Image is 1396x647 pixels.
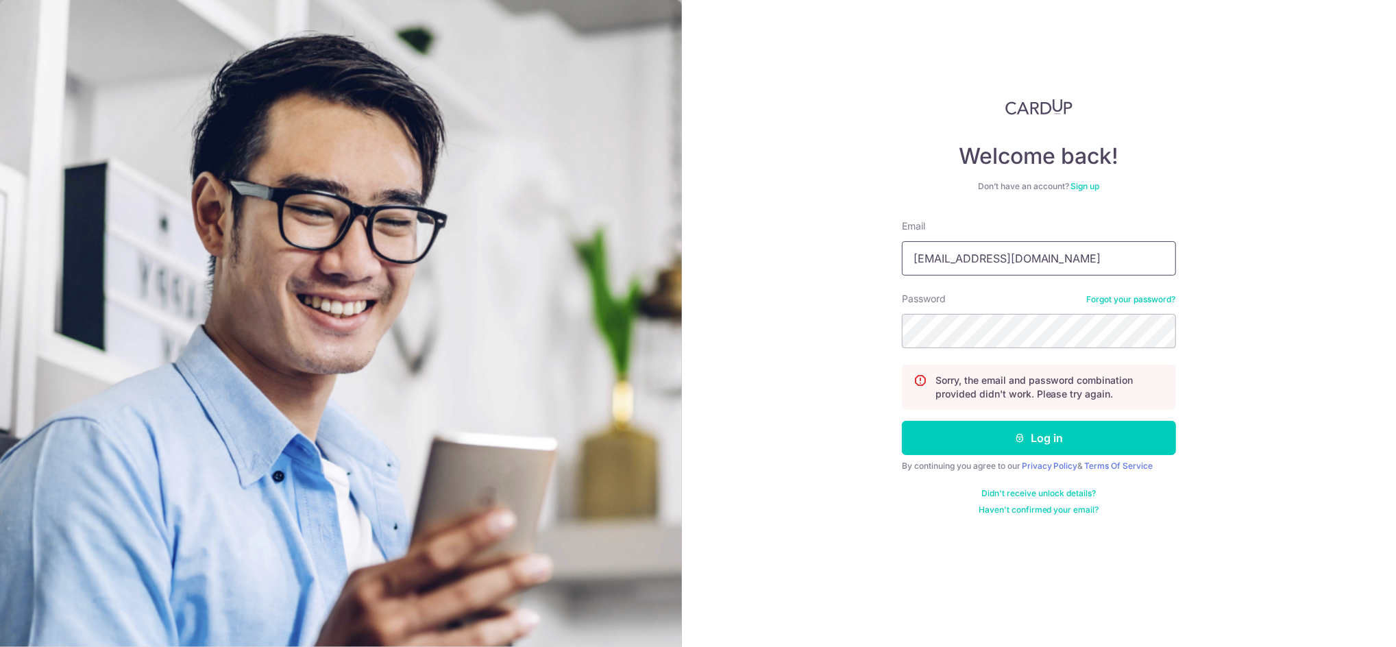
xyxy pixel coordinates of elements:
label: Email [902,219,925,233]
div: Don’t have an account? [902,181,1176,192]
p: Sorry, the email and password combination provided didn't work. Please try again. [935,374,1164,401]
a: Sign up [1070,181,1099,191]
a: Privacy Policy [1022,461,1078,471]
a: Didn't receive unlock details? [981,488,1096,499]
a: Haven't confirmed your email? [979,504,1099,515]
input: Enter your Email [902,241,1176,276]
button: Log in [902,421,1176,455]
label: Password [902,292,946,306]
a: Terms Of Service [1085,461,1153,471]
img: CardUp Logo [1005,99,1073,115]
h4: Welcome back! [902,143,1176,170]
a: Forgot your password? [1087,294,1176,305]
div: By continuing you agree to our & [902,461,1176,472]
